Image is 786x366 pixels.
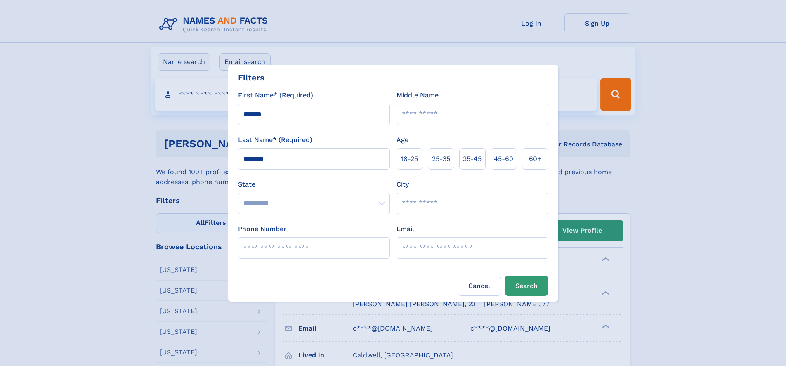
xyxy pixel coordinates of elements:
[529,154,541,164] span: 60+
[397,135,408,145] label: Age
[238,179,390,189] label: State
[505,276,548,296] button: Search
[401,154,418,164] span: 18‑25
[397,179,409,189] label: City
[397,224,414,234] label: Email
[397,90,439,100] label: Middle Name
[238,135,312,145] label: Last Name* (Required)
[458,276,501,296] label: Cancel
[238,71,264,84] div: Filters
[432,154,450,164] span: 25‑35
[238,224,286,234] label: Phone Number
[494,154,513,164] span: 45‑60
[238,90,313,100] label: First Name* (Required)
[463,154,482,164] span: 35‑45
